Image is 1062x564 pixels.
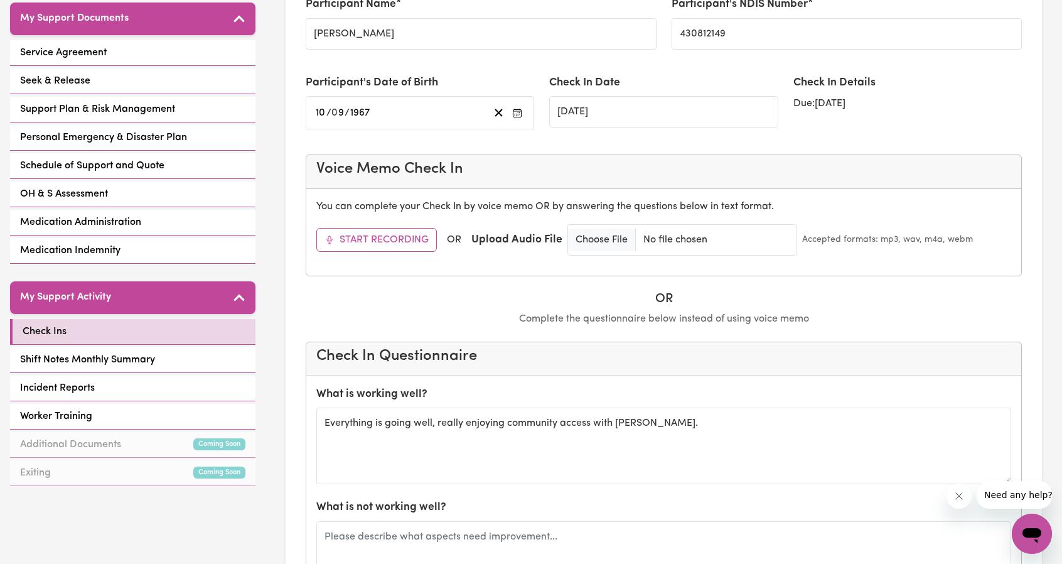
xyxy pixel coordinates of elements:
[10,40,255,66] a: Service Agreement
[23,324,67,339] span: Check Ins
[549,75,620,91] label: Check In Date
[10,319,255,345] a: Check Ins
[315,104,326,121] input: --
[316,499,446,516] label: What is not working well?
[20,381,95,396] span: Incident Reports
[345,107,350,119] span: /
[10,125,255,151] a: Personal Emergency & Disaster Plan
[306,312,1022,327] p: Complete the questionnaire below instead of using voice memo
[20,215,141,230] span: Medication Administration
[10,68,255,94] a: Seek & Release
[947,484,972,509] iframe: Close message
[10,376,255,401] a: Incident Reports
[793,96,1022,111] div: Due: [DATE]
[10,460,255,486] a: ExitingComing Soon
[447,232,461,247] span: OR
[20,465,51,480] span: Exiting
[20,102,175,117] span: Support Plan & Risk Management
[316,228,437,252] button: Start Recording
[802,233,973,246] small: Accepted formats: mp3, wav, m4a, webm
[326,107,331,119] span: /
[350,104,371,121] input: ----
[20,187,108,202] span: OH & S Assessment
[20,243,121,258] span: Medication Indemnity
[10,3,255,35] button: My Support Documents
[10,238,255,264] a: Medication Indemnity
[10,97,255,122] a: Support Plan & Risk Management
[193,467,245,479] small: Coming Soon
[1012,514,1052,554] iframe: Button to launch messaging window
[793,75,876,91] label: Check In Details
[20,158,164,173] span: Schedule of Support and Quote
[20,45,107,60] span: Service Agreement
[977,481,1052,509] iframe: Message from company
[332,104,345,121] input: --
[193,438,245,450] small: Coming Soon
[306,291,1022,306] h5: OR
[10,281,255,314] button: My Support Activity
[20,437,121,452] span: Additional Documents
[10,347,255,373] a: Shift Notes Monthly Summary
[20,409,92,424] span: Worker Training
[10,210,255,236] a: Medication Administration
[10,153,255,179] a: Schedule of Support and Quote
[10,182,255,207] a: OH & S Assessment
[316,408,1011,484] textarea: Everything is going well, really enjoying community access with [PERSON_NAME].
[471,232,562,248] label: Upload Audio File
[20,13,129,24] h5: My Support Documents
[316,199,1011,214] p: You can complete your Check In by voice memo OR by answering the questions below in text format.
[316,347,1011,366] h4: Check In Questionnaire
[316,160,1011,178] h4: Voice Memo Check In
[20,291,111,303] h5: My Support Activity
[8,9,76,19] span: Need any help?
[10,432,255,458] a: Additional DocumentsComing Soon
[10,404,255,430] a: Worker Training
[306,75,438,91] label: Participant's Date of Birth
[331,108,338,118] span: 0
[20,73,90,89] span: Seek & Release
[20,130,187,145] span: Personal Emergency & Disaster Plan
[316,386,427,403] label: What is working well?
[20,352,155,367] span: Shift Notes Monthly Summary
